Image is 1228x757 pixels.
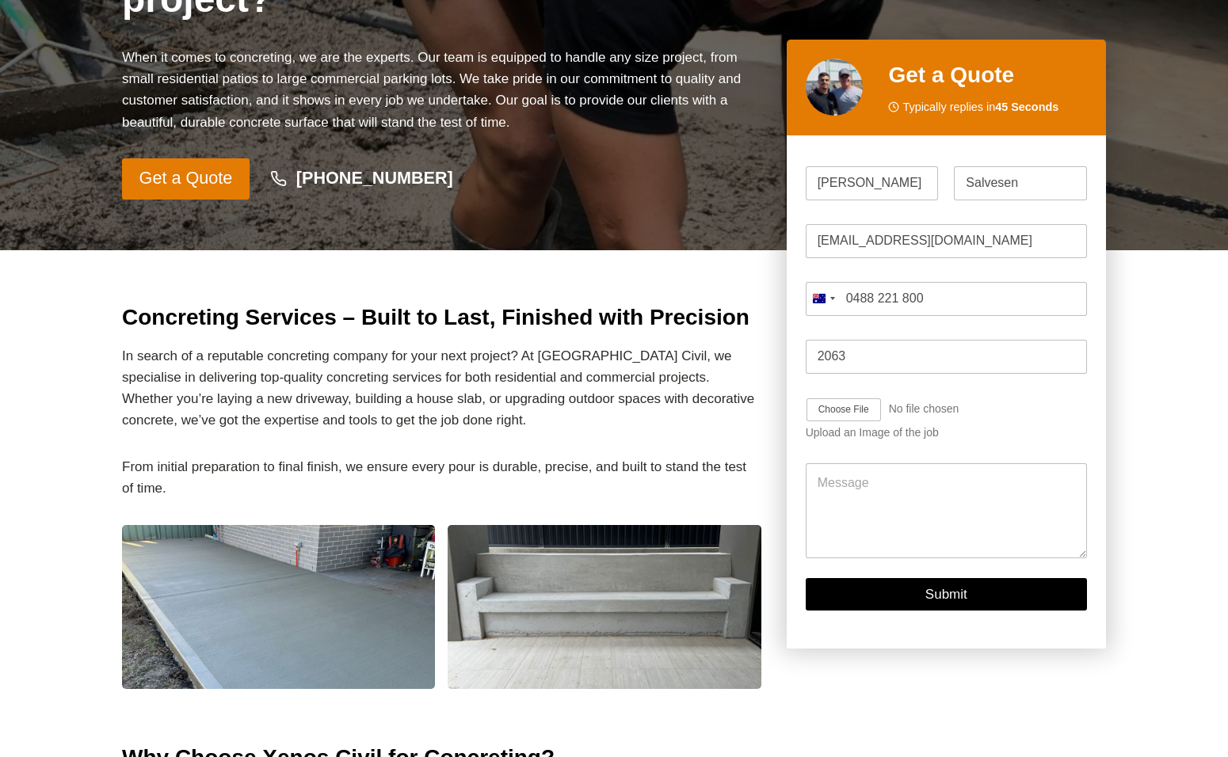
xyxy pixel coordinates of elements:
span: Get a Quote [139,165,233,192]
p: When it comes to concreting, we are the experts. Our team is equipped to handle any size project,... [122,47,761,133]
strong: [PHONE_NUMBER] [296,168,453,188]
a: [PHONE_NUMBER] [256,161,468,197]
button: Selected country [806,282,841,316]
button: Submit [806,579,1087,611]
div: Upload an Image of the job [806,427,1087,440]
h2: Get a Quote [888,59,1087,92]
a: Get a Quote [122,158,250,200]
input: First Name [806,166,939,200]
input: Post Code: E.g 2000 [806,340,1087,374]
strong: 45 Seconds [995,101,1058,113]
input: Mobile [806,282,1087,316]
input: Last Name [954,166,1087,200]
input: Email [806,224,1087,258]
h2: Concreting Services – Built to Last, Finished with Precision [122,301,761,334]
p: From initial preparation to final finish, we ensure every pour is durable, precise, and built to ... [122,456,761,499]
span: Typically replies in [902,98,1058,116]
p: In search of a reputable concreting company for your next project? At [GEOGRAPHIC_DATA] Civil, we... [122,345,761,432]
